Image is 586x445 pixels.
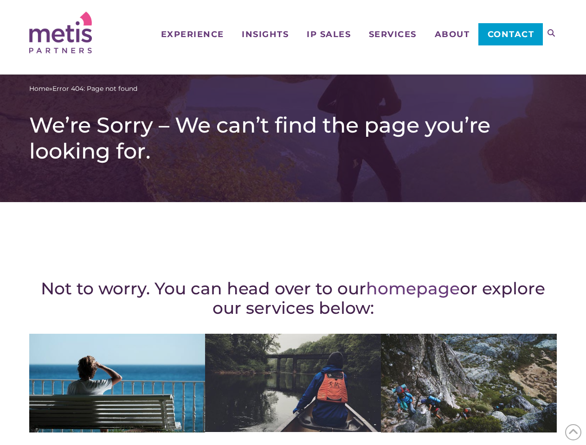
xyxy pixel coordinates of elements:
[565,424,581,440] span: Back to Top
[488,30,534,38] span: Contact
[369,30,417,38] span: Services
[52,84,137,94] span: Error 404: Page not found
[29,112,557,164] h1: We’re Sorry – We can’t find the page you’re looking for.
[307,30,351,38] span: IP Sales
[29,12,92,53] img: Metis Partners
[242,30,289,38] span: Insights
[478,23,543,45] a: Contact
[366,278,460,299] a: homepage
[29,84,49,94] a: Home
[29,84,137,94] span: »
[29,279,557,318] h2: Not to worry. You can head over to our or explore our services below:
[435,30,470,38] span: About
[161,30,224,38] span: Experience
